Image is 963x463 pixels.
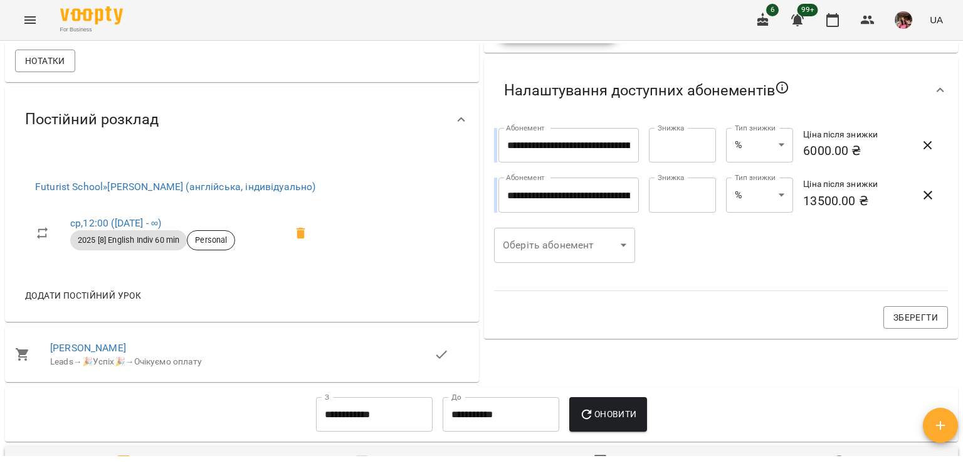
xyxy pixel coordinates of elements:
[726,178,793,213] div: %
[50,342,126,354] a: [PERSON_NAME]
[125,356,134,366] span: →
[20,284,146,307] button: Додати постійний урок
[569,397,646,432] button: Оновити
[5,87,479,152] div: Постійний розклад
[925,8,948,31] button: UA
[930,13,943,26] span: UA
[286,218,316,248] span: Видалити приватний урок Катерина Брежнєва (англійська, індивідуально) ср 12:00 клієнта Катерина О...
[893,310,938,325] span: Зберегти
[504,80,790,100] span: Налаштування доступних абонементів
[484,58,958,123] div: Налаштування доступних абонементів
[803,128,909,142] h6: Ціна після знижки
[187,235,234,246] span: Personal
[726,128,793,163] div: %
[803,191,909,211] h6: 13500.00 ₴
[50,356,434,368] div: Leads 🎉Успіх🎉 Очікуємо оплату
[73,356,82,366] span: →
[895,11,912,29] img: c49f37c2ed70b6dbad3f12bb7f399b12.jfif
[70,217,161,229] a: ср,12:00 ([DATE] - ∞)
[70,235,187,246] span: 2025 [8] English Indiv 60 min
[803,178,909,191] h6: Ціна після знижки
[766,4,779,16] span: 6
[25,288,141,303] span: Додати постійний урок
[35,181,315,193] a: Futurist School»[PERSON_NAME] (англійська, індивідуально)
[60,26,123,34] span: For Business
[494,228,635,263] div: ​
[883,306,948,329] button: Зберегти
[15,5,45,35] button: Menu
[25,110,159,129] span: Постійний розклад
[775,80,790,95] svg: Якщо не обрано жодного, клієнт зможе побачити всі публічні абонементи
[803,141,909,161] h6: 6000.00 ₴
[579,407,636,422] span: Оновити
[797,4,818,16] span: 99+
[25,53,65,68] span: Нотатки
[15,50,75,72] button: Нотатки
[60,6,123,24] img: Voopty Logo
